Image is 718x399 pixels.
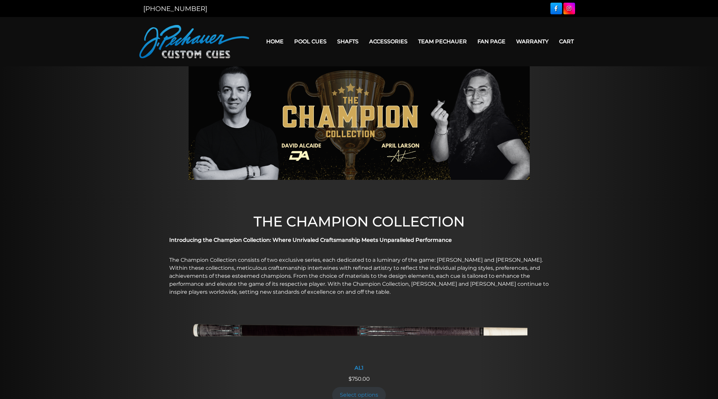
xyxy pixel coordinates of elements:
div: AL1 [191,365,527,371]
a: Home [261,33,289,50]
a: Cart [554,33,579,50]
a: Pool Cues [289,33,332,50]
span: $ [349,376,352,382]
p: The Champion Collection consists of two exclusive series, each dedicated to a luminary of the gam... [169,256,549,296]
img: Pechauer Custom Cues [139,25,249,58]
a: Warranty [511,33,554,50]
a: Shafts [332,33,364,50]
a: Accessories [364,33,413,50]
span: 750.00 [349,376,370,382]
a: Team Pechauer [413,33,472,50]
a: Fan Page [472,33,511,50]
a: AL1 AL1 [191,305,527,375]
a: [PHONE_NUMBER] [143,5,207,13]
strong: Introducing the Champion Collection: Where Unrivaled Craftsmanship Meets Unparalleled Performance [169,237,452,243]
img: AL1 [191,305,527,361]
